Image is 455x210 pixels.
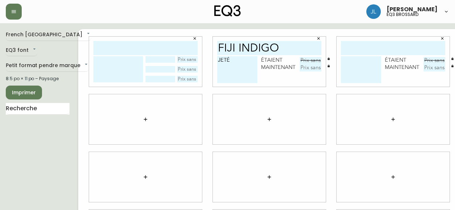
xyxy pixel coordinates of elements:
[387,7,438,12] span: [PERSON_NAME]
[177,56,198,63] input: Prix sans le $
[300,64,321,71] input: Prix sans le $
[366,4,381,19] img: 4c684eb21b92554db63a26dcce857022
[6,45,37,57] div: EQ3 font
[6,29,91,41] div: French [GEOGRAPHIC_DATA]
[214,5,241,17] img: logo
[424,57,445,64] input: Prix sans le $
[424,64,445,71] input: Prix sans le $
[261,64,300,71] div: maintenant
[261,57,300,64] div: étaient
[300,57,321,64] input: Prix sans le $
[385,57,424,64] div: étaient
[6,75,69,82] div: 8.5 po × 11 po – Paysage
[387,12,419,17] h5: eq3 brossard
[177,66,198,73] input: Prix sans le $
[217,56,257,83] textarea: JETÉ
[6,103,69,115] input: Recherche
[6,60,89,72] div: Petit format pendre marque
[6,86,42,99] button: Imprimer
[12,88,36,97] span: Imprimer
[177,76,198,82] input: Prix sans le $
[385,64,424,71] div: maintenant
